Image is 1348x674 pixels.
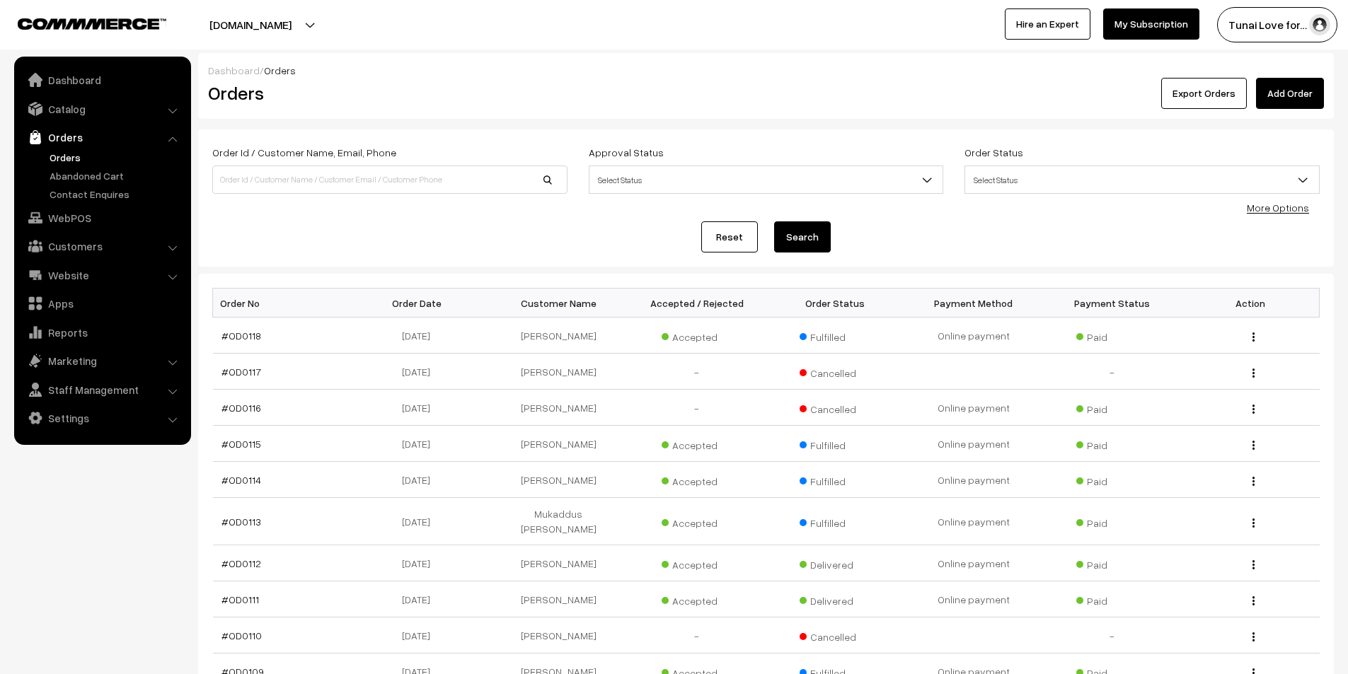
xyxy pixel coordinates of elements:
td: Online payment [904,462,1043,498]
td: Online payment [904,498,1043,545]
a: Orders [18,124,186,150]
span: Accepted [662,590,732,608]
a: Settings [18,405,186,431]
td: [DATE] [351,581,490,617]
td: - [628,354,766,390]
span: Paid [1076,326,1147,344]
td: [DATE] [351,390,490,426]
a: COMMMERCE [18,14,142,31]
td: [PERSON_NAME] [490,617,628,653]
span: Accepted [662,512,732,530]
span: Accepted [662,470,732,489]
label: Order Status [964,145,1023,160]
span: Select Status [965,168,1319,192]
button: [DOMAIN_NAME] [160,7,341,42]
th: Order Date [351,289,490,318]
span: Accepted [662,434,732,453]
td: Online payment [904,426,1043,462]
a: My Subscription [1103,8,1199,40]
img: Menu [1252,632,1255,641]
span: Paid [1076,554,1147,572]
a: #OD0111 [221,593,259,605]
span: Accepted [662,554,732,572]
a: Dashboard [18,67,186,93]
h2: Orders [208,82,566,104]
th: Accepted / Rejected [628,289,766,318]
td: [PERSON_NAME] [490,390,628,426]
td: [PERSON_NAME] [490,581,628,617]
td: [DATE] [351,318,490,354]
a: #OD0112 [221,557,261,569]
img: Menu [1252,560,1255,569]
a: WebPOS [18,205,186,231]
a: #OD0114 [221,474,261,486]
a: #OD0116 [221,402,261,414]
span: Select Status [589,165,944,194]
label: Approval Status [589,145,664,160]
td: [DATE] [351,426,490,462]
span: Paid [1076,512,1147,530]
td: [DATE] [351,617,490,653]
img: COMMMERCE [18,18,166,29]
a: #OD0113 [221,516,261,528]
label: Order Id / Customer Name, Email, Phone [212,145,396,160]
span: Cancelled [800,362,870,380]
img: Menu [1252,368,1255,378]
td: - [628,390,766,426]
a: Contact Enquires [46,187,186,202]
img: Menu [1252,332,1255,342]
span: Cancelled [800,398,870,417]
th: Payment Status [1043,289,1182,318]
td: Online payment [904,581,1043,617]
span: Fulfilled [800,434,870,453]
span: Paid [1076,398,1147,417]
a: #OD0110 [221,629,262,641]
div: / [208,63,1324,78]
span: Paid [1076,470,1147,489]
td: Mukaddus [PERSON_NAME] [490,498,628,545]
span: Select Status [589,168,943,192]
td: [DATE] [351,354,490,390]
th: Order Status [766,289,905,318]
th: Action [1181,289,1320,318]
td: [PERSON_NAME] [490,462,628,498]
a: Catalog [18,96,186,122]
a: Orders [46,150,186,165]
span: Fulfilled [800,512,870,530]
th: Customer Name [490,289,628,318]
img: Menu [1252,596,1255,605]
td: Online payment [904,545,1043,581]
a: Marketing [18,348,186,373]
td: Online payment [904,390,1043,426]
td: [DATE] [351,462,490,498]
a: Reset [701,221,758,252]
td: Online payment [904,318,1043,354]
span: Fulfilled [800,470,870,489]
span: Fulfilled [800,326,870,344]
th: Payment Method [904,289,1043,318]
td: [DATE] [351,498,490,545]
td: [PERSON_NAME] [490,426,628,462]
a: #OD0117 [221,366,261,378]
th: Order No [213,289,352,318]
a: Abandoned Cart [46,168,186,183]
img: Menu [1252,518,1255,528]
a: Apps [18,291,186,316]
a: More Options [1247,202,1309,214]
a: Customers [18,233,186,259]
span: Paid [1076,434,1147,453]
img: Menu [1252,441,1255,450]
button: Search [774,221,831,252]
a: #OD0115 [221,438,261,450]
td: [PERSON_NAME] [490,318,628,354]
td: - [628,617,766,653]
a: Staff Management [18,377,186,402]
span: Paid [1076,590,1147,608]
input: Order Id / Customer Name / Customer Email / Customer Phone [212,165,568,194]
td: [PERSON_NAME] [490,354,628,390]
span: Select Status [964,165,1320,194]
img: user [1309,14,1330,35]
img: Menu [1252,477,1255,486]
a: Hire an Expert [1005,8,1090,40]
button: Export Orders [1161,78,1247,109]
